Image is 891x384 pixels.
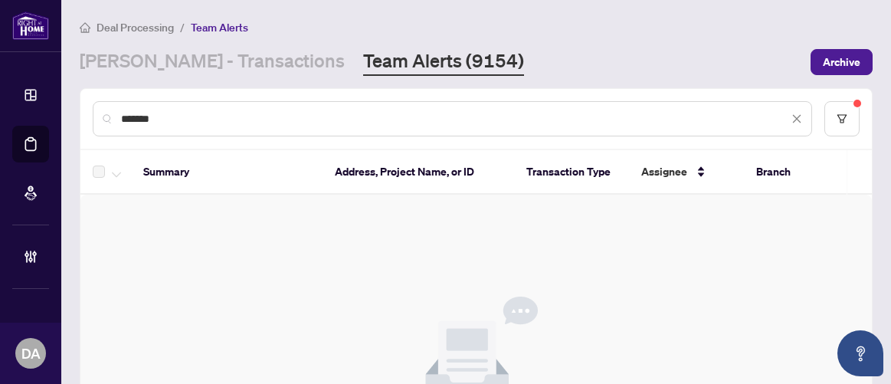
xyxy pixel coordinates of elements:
th: Assignee [629,150,744,195]
button: Archive [811,49,873,75]
th: Branch [744,150,859,195]
a: [PERSON_NAME] - Transactions [80,48,345,76]
span: Assignee [641,163,687,180]
span: close [791,113,802,124]
span: Team Alerts [191,21,248,34]
th: Transaction Type [514,150,629,195]
span: DA [21,343,41,364]
span: Deal Processing [97,21,174,34]
span: home [80,22,90,33]
th: Summary [131,150,323,195]
button: filter [824,101,860,136]
th: Address, Project Name, or ID [323,150,514,195]
li: / [180,18,185,36]
span: filter [837,113,847,124]
button: Open asap [837,330,883,376]
span: Archive [823,50,860,74]
a: Team Alerts (9154) [363,48,524,76]
img: logo [12,11,49,40]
